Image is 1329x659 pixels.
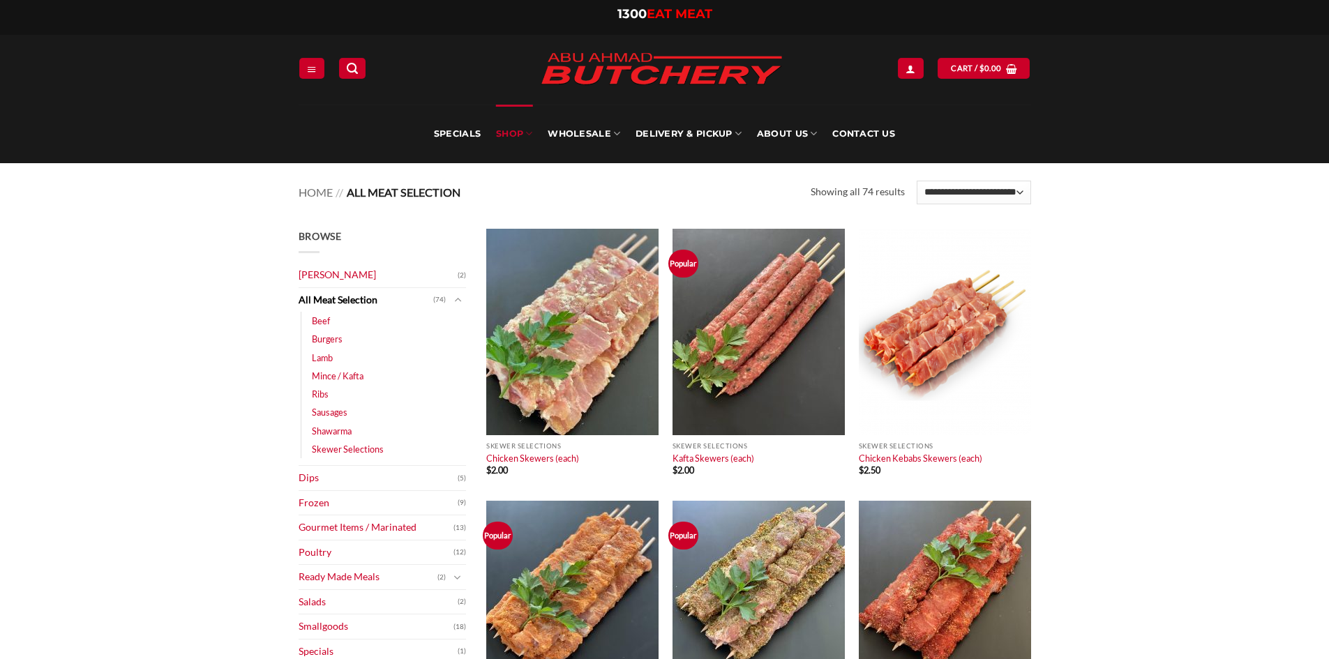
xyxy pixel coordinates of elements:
img: Chicken Kebabs Skewers [859,229,1031,435]
a: Kafta Skewers (each) [673,453,754,464]
bdi: 2.00 [486,464,508,476]
bdi: 0.00 [979,63,1002,73]
a: Beef [312,312,330,330]
a: [PERSON_NAME] [299,263,458,287]
span: (5) [458,468,466,489]
a: Search [339,58,366,78]
span: (18) [453,616,466,637]
span: // [336,185,343,199]
p: Showing all 74 results [811,184,905,200]
a: About Us [757,105,817,163]
a: Ribs [312,385,329,403]
a: Menu [299,58,324,78]
span: (12) [453,542,466,563]
a: Contact Us [832,105,895,163]
img: Chicken Skewers [486,229,659,435]
a: Login [898,58,923,78]
span: $ [979,62,984,75]
span: All Meat Selection [347,185,460,199]
a: Chicken Skewers (each) [486,453,579,464]
span: $ [859,464,864,476]
a: View cart [938,58,1030,78]
a: Ready Made Meals [299,565,437,589]
a: Burgers [312,330,343,348]
a: SHOP [496,105,532,163]
a: Sausages [312,403,347,421]
a: Wholesale [548,105,620,163]
p: Skewer Selections [673,442,845,450]
select: Shop order [917,181,1030,204]
span: (2) [458,265,466,286]
a: Home [299,185,333,199]
p: Skewer Selections [859,442,1031,450]
a: Frozen [299,491,458,515]
a: Smallgoods [299,614,453,639]
span: (9) [458,492,466,513]
a: All Meat Selection [299,288,433,312]
a: Skewer Selections [312,440,384,458]
span: (13) [453,517,466,538]
a: Mince / Kafta [312,367,363,385]
a: Shawarma [312,422,352,440]
a: Dips [299,466,458,490]
a: Gourmet Items / Marinated [299,515,453,540]
img: Abu Ahmad Butchery [529,43,794,96]
span: (74) [433,289,446,310]
span: (2) [458,591,466,612]
span: Browse [299,230,342,242]
span: (2) [437,567,446,588]
p: Skewer Selections [486,442,659,450]
a: Lamb [312,349,333,367]
bdi: 2.50 [859,464,880,476]
a: 1300EAT MEAT [617,6,712,22]
span: $ [673,464,677,476]
a: Specials [434,105,481,163]
span: $ [486,464,491,476]
span: EAT MEAT [647,6,712,22]
a: Chicken Kebabs Skewers (each) [859,453,982,464]
a: Salads [299,590,458,614]
button: Toggle [449,570,466,585]
img: Kafta Skewers [673,229,845,435]
button: Toggle [449,292,466,308]
span: 1300 [617,6,647,22]
a: Poultry [299,540,453,565]
span: Cart / [951,62,1001,75]
bdi: 2.00 [673,464,694,476]
a: Delivery & Pickup [636,105,742,163]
